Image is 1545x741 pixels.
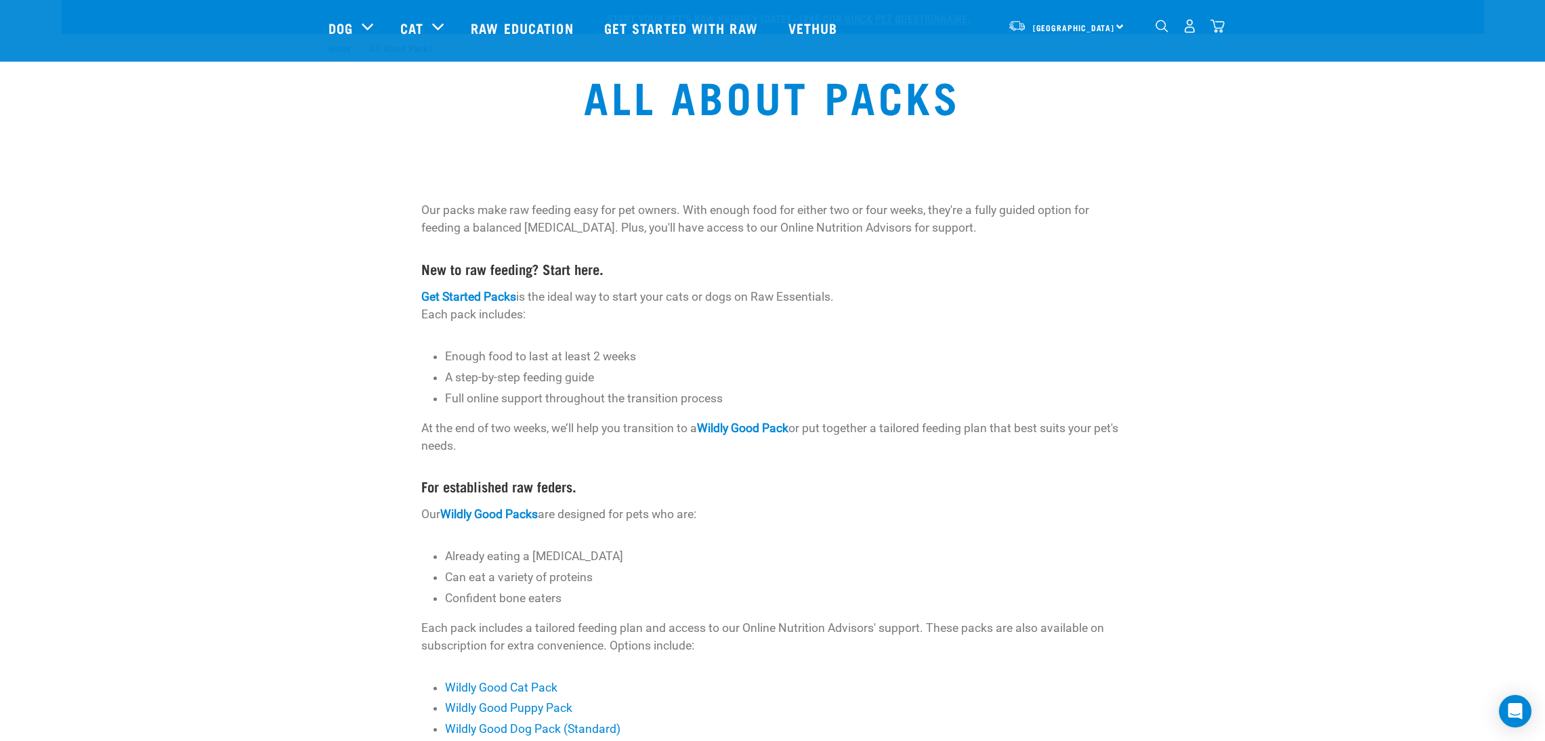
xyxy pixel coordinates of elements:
[445,547,1124,565] p: Already eating a [MEDICAL_DATA]
[421,201,1124,237] p: Our packs make raw feeding easy for pet owners. With enough food for either two or four weeks, th...
[1033,25,1115,30] span: [GEOGRAPHIC_DATA]
[400,18,423,38] a: Cat
[421,261,1124,276] h4: New to raw feeding? Start here.
[775,1,855,55] a: Vethub
[421,419,1124,455] p: At the end of two weeks, we’ll help you transition to a or put together a tailored feeding plan t...
[445,368,1124,386] p: A step-by-step feeding guide
[440,507,538,521] a: Wildly Good Packs
[445,701,572,715] a: Wildly Good Puppy Pack
[445,681,557,694] a: Wildly Good Cat Pack
[329,71,1217,120] h1: All About Packs
[421,478,1124,494] h4: For established raw feders.
[1008,20,1026,32] img: van-moving.png
[421,288,1124,324] p: is the ideal way to start your cats or dogs on Raw Essentials. Each pack includes:
[329,18,353,38] a: Dog
[1210,19,1225,33] img: home-icon@2x.png
[445,389,1124,407] p: Full online support throughout the transition process
[457,1,590,55] a: Raw Education
[445,722,620,736] a: Wildly Good Dog Pack (Standard)
[421,290,516,303] a: Get Started Packs
[445,568,1124,586] p: Can eat a variety of proteins
[421,505,1124,523] p: Our are designed for pets who are:
[1156,20,1168,33] img: home-icon-1@2x.png
[421,619,1124,655] p: Each pack includes a tailored feeding plan and access to our Online Nutrition Advisors' support. ...
[1183,19,1197,33] img: user.png
[697,421,788,435] a: Wildly Good Pack
[591,1,775,55] a: Get started with Raw
[445,347,1124,365] p: Enough food to last at least 2 weeks
[445,589,1124,607] p: Confident bone eaters
[1499,695,1531,727] div: Open Intercom Messenger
